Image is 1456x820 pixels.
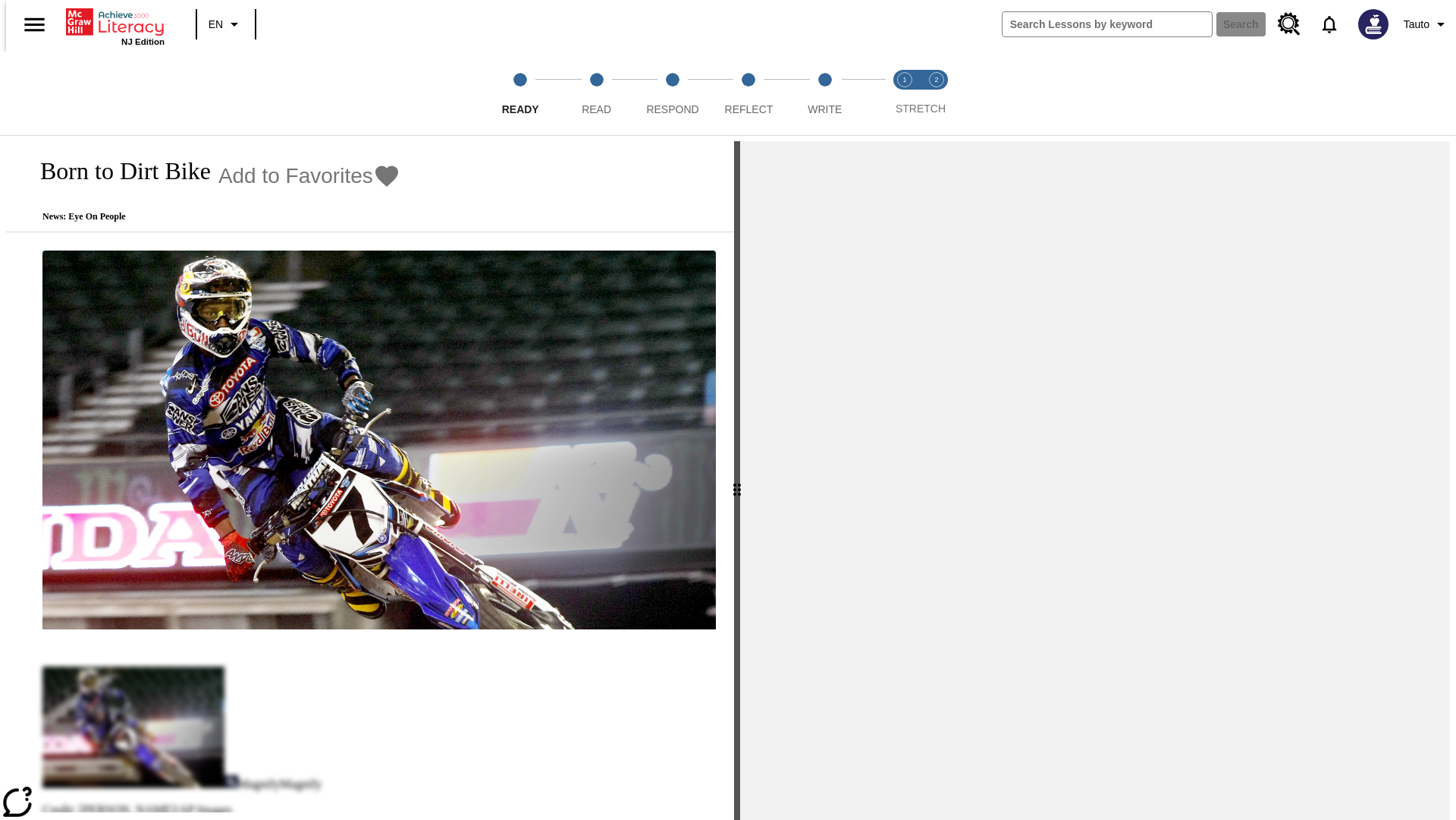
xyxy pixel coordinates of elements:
h1: Born to Dirt Bike [24,157,211,185]
button: Stretch Respond step 2 of 2 [915,52,959,135]
span: NJ Edition [121,37,165,46]
p: News: Eye On People [24,211,400,222]
button: Profile/Settings [1398,11,1456,38]
span: Ready [502,103,539,115]
button: Respond step 3 of 5 [629,52,717,135]
span: STRETCH [896,102,946,115]
input: search field [1003,12,1212,36]
a: Resource Center, Will open in new tab [1269,4,1310,45]
span: Reflect [725,103,773,115]
button: Reflect step 4 of 5 [704,52,792,135]
button: Stretch Read step 1 of 2 [883,52,927,135]
button: Open side menu [12,2,57,47]
img: Avatar [1358,9,1389,39]
button: Select a new avatar [1349,5,1398,44]
button: Language: EN, Select a language [202,11,250,38]
button: Write step 5 of 5 [781,52,869,135]
span: Read [582,103,611,115]
span: Tauto [1404,17,1429,33]
button: Read step 2 of 5 [552,52,640,135]
text: 2 [934,76,938,84]
div: reading [6,141,734,812]
span: Add to Favorites [218,164,373,188]
div: Home [66,5,165,46]
text: 1 [902,76,906,84]
span: EN [209,17,223,33]
img: Motocross racer James Stewart flies through the air on his dirt bike. [42,251,716,630]
div: Press Enter or Spacebar and then press right and left arrow keys to move the slider [734,141,740,820]
span: Respond [646,103,698,115]
button: Add to Favorites - Born to Dirt Bike [218,162,400,189]
div: activity [740,141,1450,820]
button: Ready step 1 of 5 [476,52,564,135]
a: Notifications [1310,5,1349,44]
span: Write [808,103,842,115]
